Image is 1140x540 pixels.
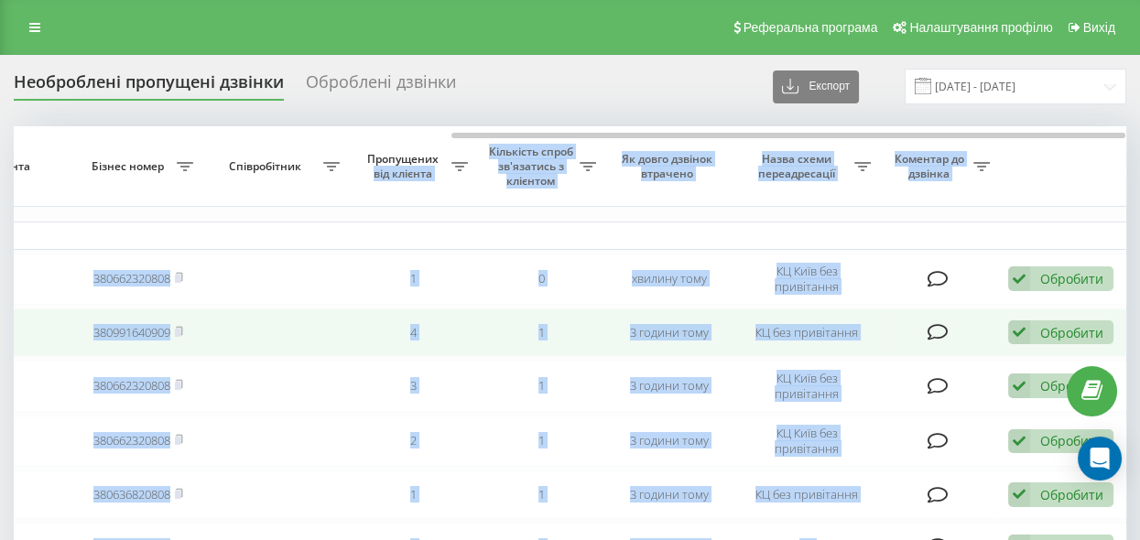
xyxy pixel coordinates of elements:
[733,416,880,467] td: КЦ Київ без привітання
[1040,270,1103,287] div: Обробити
[733,254,880,305] td: КЦ Київ без привітання
[349,361,477,412] td: 3
[486,145,580,188] span: Кількість спроб зв'язатись з клієнтом
[349,254,477,305] td: 1
[733,470,880,519] td: КЦ без привітання
[93,486,170,502] a: 380636820808
[83,159,177,174] span: Бізнес номер
[349,308,477,357] td: 4
[605,308,733,357] td: 3 години тому
[1078,437,1122,481] div: Open Intercom Messenger
[477,308,605,357] td: 1
[733,361,880,412] td: КЦ Київ без привітання
[358,152,451,180] span: Пропущених від клієнта
[477,254,605,305] td: 0
[306,72,456,101] div: Оброблені дзвінки
[1040,432,1103,449] div: Обробити
[212,159,323,174] span: Співробітник
[349,470,477,519] td: 1
[14,72,284,101] div: Необроблені пропущені дзвінки
[605,254,733,305] td: хвилину тому
[93,432,170,448] a: 380662320808
[605,416,733,467] td: 3 години тому
[93,324,170,340] a: 380991640909
[93,270,170,286] a: 380662320808
[605,470,733,519] td: 3 години тому
[477,361,605,412] td: 1
[93,377,170,394] a: 380662320808
[889,152,973,180] span: Коментар до дзвінка
[1040,324,1103,341] div: Обробити
[1040,377,1103,394] div: Обробити
[743,152,854,180] span: Назва схеми переадресації
[477,416,605,467] td: 1
[605,361,733,412] td: 3 години тому
[1083,20,1115,35] span: Вихід
[477,470,605,519] td: 1
[349,416,477,467] td: 2
[733,308,880,357] td: КЦ без привітання
[1040,486,1103,503] div: Обробити
[909,20,1052,35] span: Налаштування профілю
[744,20,878,35] span: Реферальна програма
[620,152,719,180] span: Як довго дзвінок втрачено
[773,70,859,103] button: Експорт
